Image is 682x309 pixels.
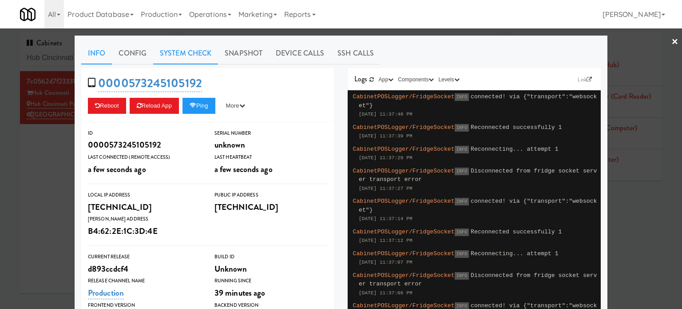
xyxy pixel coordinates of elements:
div: Serial Number [214,129,328,138]
span: a few seconds ago [214,163,273,175]
a: System Check [153,42,218,64]
div: Current Release [88,253,201,261]
span: INFO [455,250,469,258]
span: INFO [455,93,469,101]
button: Reload App [130,98,179,114]
button: Levels [436,75,461,84]
button: Ping [182,98,215,114]
span: INFO [455,198,469,205]
div: [TECHNICAL_ID] [88,200,201,215]
a: Link [575,75,594,84]
span: connected! via {"transport":"websocket"} [359,198,597,213]
span: CabinetPOSLogger/FridgeSocket [353,198,455,205]
div: ID [88,129,201,138]
span: CabinetPOSLogger/FridgeSocket [353,302,455,309]
span: Logs [354,74,367,84]
span: CabinetPOSLogger/FridgeSocket [353,124,455,131]
span: CabinetPOSLogger/FridgeSocket [353,250,455,257]
span: Reconnecting... attempt 1 [471,146,559,152]
span: [DATE] 11:37:07 PM [359,260,412,265]
span: CabinetPOSLogger/FridgeSocket [353,229,455,235]
span: Reconnected successfully 1 [471,229,562,235]
a: Device Calls [269,42,331,64]
div: B4:62:2E:1C:3D:4E [88,224,201,239]
a: Config [112,42,153,64]
img: Micromart [20,7,36,22]
span: CabinetPOSLogger/FridgeSocket [353,272,455,279]
button: Components [396,75,436,84]
div: Public IP Address [214,191,328,200]
span: CabinetPOSLogger/FridgeSocket [353,168,455,174]
span: CabinetPOSLogger/FridgeSocket [353,93,455,100]
a: 0000573245105192 [98,75,202,92]
div: Last Connected (Remote Access) [88,153,201,162]
span: [DATE] 11:37:06 PM [359,290,412,296]
span: Reconnecting... attempt 1 [471,250,559,257]
span: connected! via {"transport":"websocket"} [359,93,597,109]
div: d893ccdcf4 [88,261,201,277]
span: Reconnected successfully 1 [471,124,562,131]
div: [PERSON_NAME] Address [88,215,201,224]
button: More [219,98,252,114]
button: App [377,75,396,84]
a: Snapshot [218,42,269,64]
span: 39 minutes ago [214,287,265,299]
div: Unknown [214,261,328,277]
span: [DATE] 11:37:14 PM [359,216,412,221]
span: a few seconds ago [88,163,146,175]
a: Production [88,287,124,299]
div: Release Channel Name [88,277,201,285]
a: × [671,28,678,56]
button: Reboot [88,98,126,114]
a: Info [81,42,112,64]
div: unknown [214,137,328,152]
div: Running Since [214,277,328,285]
span: [DATE] 11:37:27 PM [359,186,412,191]
div: [TECHNICAL_ID] [214,200,328,215]
span: INFO [455,124,469,132]
span: INFO [455,272,469,280]
div: Last Heartbeat [214,153,328,162]
span: INFO [455,146,469,153]
span: Disconnected from fridge socket server transport error [359,168,597,183]
div: Build Id [214,253,328,261]
div: 0000573245105192 [88,137,201,152]
div: Local IP Address [88,191,201,200]
span: [DATE] 11:37:39 PM [359,133,412,139]
span: [DATE] 11:37:40 PM [359,112,412,117]
span: Disconnected from fridge socket server transport error [359,272,597,288]
span: INFO [455,229,469,236]
span: INFO [455,168,469,175]
span: CabinetPOSLogger/FridgeSocket [353,146,455,152]
a: SSH Calls [331,42,381,64]
span: [DATE] 11:37:12 PM [359,238,412,243]
span: [DATE] 11:37:29 PM [359,155,412,161]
